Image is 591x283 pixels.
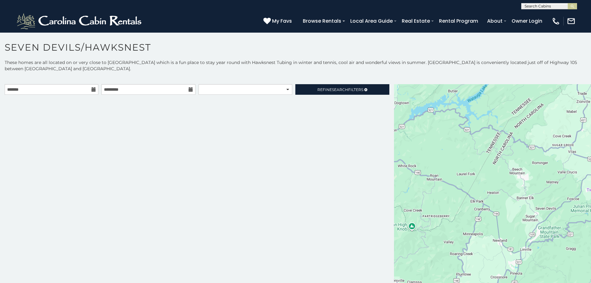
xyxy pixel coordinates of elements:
a: Local Area Guide [347,16,396,26]
img: White-1-2.png [16,12,144,30]
a: About [484,16,506,26]
span: Search [332,87,348,92]
a: Real Estate [399,16,433,26]
span: Refine Filters [317,87,363,92]
a: My Favs [263,17,293,25]
img: mail-regular-white.png [567,17,575,25]
a: Rental Program [436,16,481,26]
img: phone-regular-white.png [552,17,560,25]
a: Owner Login [508,16,545,26]
a: Browse Rentals [300,16,344,26]
span: My Favs [272,17,292,25]
a: RefineSearchFilters [295,84,389,95]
